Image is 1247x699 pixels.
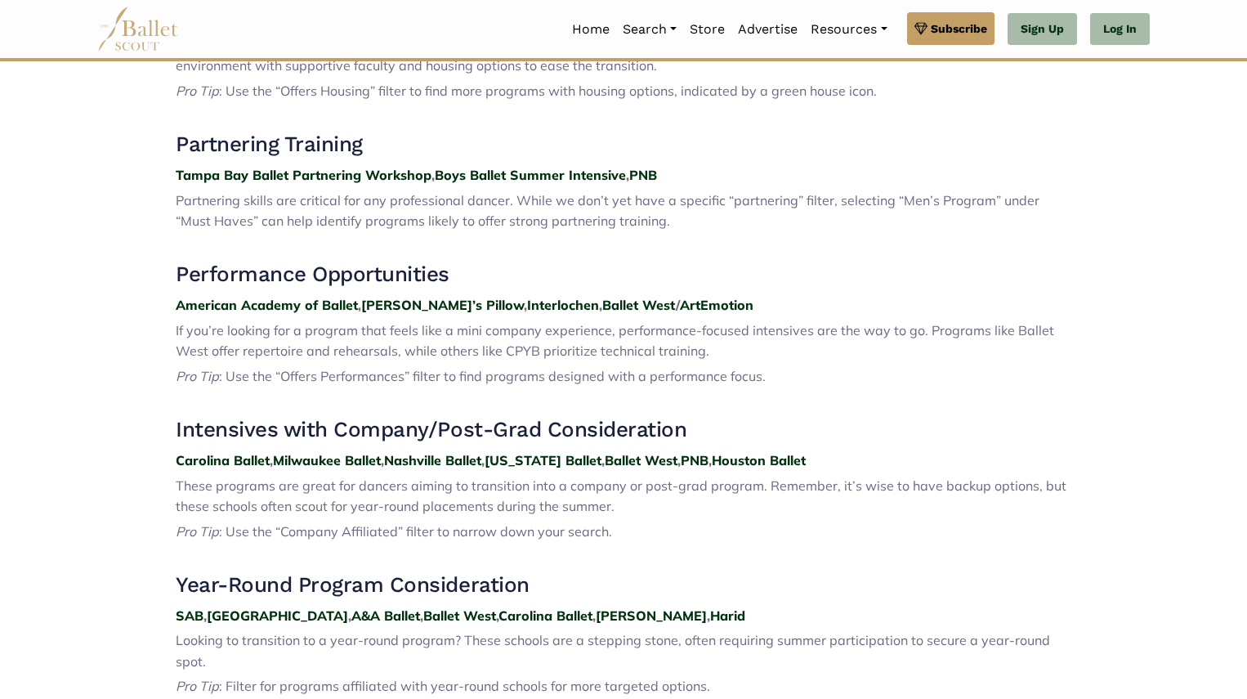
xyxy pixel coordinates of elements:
span: : Filter for programs affiliated with year-round schools for more targeted options. [219,678,710,694]
a: Sign Up [1008,13,1077,46]
strong: , [270,452,273,468]
a: SAB [176,607,203,624]
strong: , [496,607,498,624]
a: Subscribe [907,12,994,45]
a: Ballet West [605,452,677,468]
a: Log In [1090,13,1150,46]
strong: , [707,607,710,624]
a: ArtEmotion [680,297,753,313]
img: gem.svg [914,20,927,38]
a: Carolina Ballet [176,452,270,468]
strong: , [481,452,485,468]
span: If you’re looking for a program that feels like a mini company experience, performance-focused in... [176,322,1054,360]
strong: , [431,167,435,183]
strong: , [381,452,384,468]
a: A&A Ballet [351,607,420,624]
span: Partnering skills are critical for any professional dancer. While we don’t yet have a specific “p... [176,192,1039,230]
a: [US_STATE] Ballet [485,452,601,468]
strong: , [358,297,361,313]
a: Interlochen [527,297,599,313]
a: Houston Ballet [712,452,806,468]
a: Carolina Ballet [498,607,592,624]
h3: Performance Opportunities [176,261,1071,289]
strong: , [599,297,602,313]
a: PNB [681,452,708,468]
strong: / [676,297,680,313]
span: : Use the “Offers Housing” filter to find more programs with housing options, indicated by a gree... [219,83,877,99]
a: Ballet West [423,607,496,624]
h3: Intensives with Company/Post-Grad Consideration [176,416,1071,444]
a: Tampa Bay Ballet Partnering Workshop [176,167,431,183]
span: Pro Tip [176,678,219,694]
span: Pro Tip [176,523,219,540]
span: Pro Tip [176,83,219,99]
span: : Use the “Offers Performances” filter to find programs designed with a performance focus. [219,368,766,384]
strong: , [626,167,629,183]
strong: , [592,607,596,624]
span: Pro Tip [176,368,219,384]
a: Home [565,12,616,47]
span: Subscribe [931,20,987,38]
strong: , [420,607,423,624]
span: These programs are great for dancers aiming to transition into a company or post-grad program. Re... [176,477,1066,515]
strong: , [348,607,351,624]
strong: , [677,452,681,468]
a: [PERSON_NAME] [596,607,707,624]
a: [PERSON_NAME]’s Pillow [361,297,524,313]
a: Boys Ballet Summer Intensive [435,167,626,183]
a: Resources [804,12,893,47]
a: Harid [710,607,745,624]
strong: , [203,607,207,624]
a: Advertise [731,12,804,47]
a: PNB [629,167,657,183]
a: [GEOGRAPHIC_DATA] [207,607,348,624]
a: Store [683,12,731,47]
strong: , [601,452,605,468]
a: Milwaukee Ballet [273,452,381,468]
strong: , [708,452,712,468]
a: Search [616,12,683,47]
h3: Partnering Training [176,131,1071,159]
h3: Year-Round Program Consideration [176,571,1071,599]
a: Ballet West [602,297,676,313]
span: : Use the “Company Affiliated” filter to narrow down your search. [219,523,612,540]
a: American Academy of Ballet [176,297,358,313]
strong: , [524,297,527,313]
a: Nashville Ballet [384,452,481,468]
span: Looking to transition to a year-round program? These schools are a stepping stone, often requirin... [176,632,1050,670]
